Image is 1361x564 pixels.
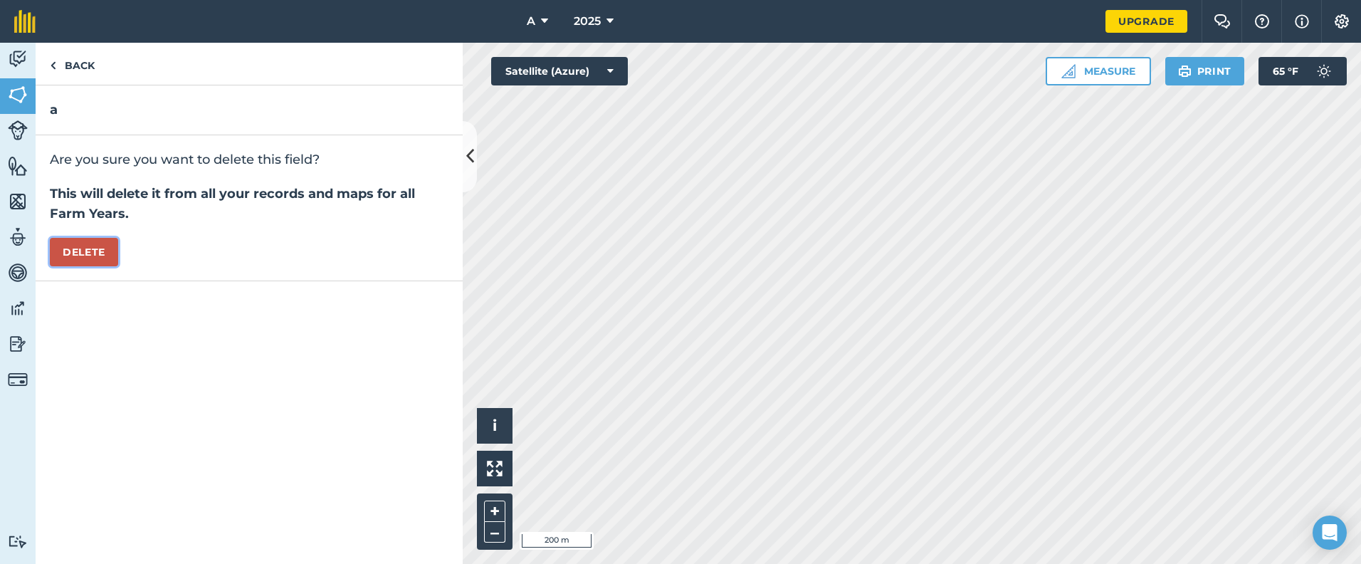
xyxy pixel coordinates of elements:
img: A cog icon [1333,14,1350,28]
img: svg+xml;base64,PHN2ZyB4bWxucz0iaHR0cDovL3d3dy53My5vcmcvMjAwMC9zdmciIHdpZHRoPSIxOSIgaGVpZ2h0PSIyNC... [1178,63,1192,80]
strong: This will delete it from all your records and maps for all Farm Years. [50,186,415,221]
img: svg+xml;base64,PHN2ZyB4bWxucz0iaHR0cDovL3d3dy53My5vcmcvMjAwMC9zdmciIHdpZHRoPSIxNyIgaGVpZ2h0PSIxNy... [1295,13,1309,30]
img: Four arrows, one pointing top left, one top right, one bottom right and the last bottom left [487,461,503,476]
img: Two speech bubbles overlapping with the left bubble in the forefront [1214,14,1231,28]
img: svg+xml;base64,PD94bWwgdmVyc2lvbj0iMS4wIiBlbmNvZGluZz0idXRmLTgiPz4KPCEtLSBHZW5lcmF0b3I6IEFkb2JlIE... [8,120,28,140]
img: A question mark icon [1254,14,1271,28]
button: + [484,501,505,522]
h2: a [50,100,448,120]
img: fieldmargin Logo [14,10,36,33]
img: svg+xml;base64,PD94bWwgdmVyc2lvbj0iMS4wIiBlbmNvZGluZz0idXRmLTgiPz4KPCEtLSBHZW5lcmF0b3I6IEFkb2JlIE... [8,262,28,283]
img: svg+xml;base64,PD94bWwgdmVyc2lvbj0iMS4wIiBlbmNvZGluZz0idXRmLTgiPz4KPCEtLSBHZW5lcmF0b3I6IEFkb2JlIE... [8,370,28,390]
img: svg+xml;base64,PHN2ZyB4bWxucz0iaHR0cDovL3d3dy53My5vcmcvMjAwMC9zdmciIHdpZHRoPSI1NiIgaGVpZ2h0PSI2MC... [8,155,28,177]
button: 65 °F [1258,57,1347,85]
img: svg+xml;base64,PHN2ZyB4bWxucz0iaHR0cDovL3d3dy53My5vcmcvMjAwMC9zdmciIHdpZHRoPSI1NiIgaGVpZ2h0PSI2MC... [8,84,28,105]
span: 65 ° F [1273,57,1298,85]
div: Open Intercom Messenger [1313,516,1347,550]
button: Measure [1046,57,1151,85]
img: Ruler icon [1061,64,1076,78]
img: svg+xml;base64,PD94bWwgdmVyc2lvbj0iMS4wIiBlbmNvZGluZz0idXRmLTgiPz4KPCEtLSBHZW5lcmF0b3I6IEFkb2JlIE... [8,298,28,319]
a: Upgrade [1105,10,1187,33]
span: A [527,13,535,30]
img: svg+xml;base64,PD94bWwgdmVyc2lvbj0iMS4wIiBlbmNvZGluZz0idXRmLTgiPz4KPCEtLSBHZW5lcmF0b3I6IEFkb2JlIE... [1310,57,1338,85]
a: Back [36,43,109,85]
img: svg+xml;base64,PD94bWwgdmVyc2lvbj0iMS4wIiBlbmNvZGluZz0idXRmLTgiPz4KPCEtLSBHZW5lcmF0b3I6IEFkb2JlIE... [8,226,28,248]
span: 2025 [574,13,601,30]
img: svg+xml;base64,PHN2ZyB4bWxucz0iaHR0cDovL3d3dy53My5vcmcvMjAwMC9zdmciIHdpZHRoPSI5IiBoZWlnaHQ9IjI0Ii... [50,57,56,74]
img: svg+xml;base64,PHN2ZyB4bWxucz0iaHR0cDovL3d3dy53My5vcmcvMjAwMC9zdmciIHdpZHRoPSI1NiIgaGVpZ2h0PSI2MC... [8,191,28,212]
button: – [484,522,505,543]
img: svg+xml;base64,PD94bWwgdmVyc2lvbj0iMS4wIiBlbmNvZGluZz0idXRmLTgiPz4KPCEtLSBHZW5lcmF0b3I6IEFkb2JlIE... [8,333,28,355]
button: Satellite (Azure) [491,57,628,85]
button: Print [1165,57,1245,85]
img: svg+xml;base64,PD94bWwgdmVyc2lvbj0iMS4wIiBlbmNvZGluZz0idXRmLTgiPz4KPCEtLSBHZW5lcmF0b3I6IEFkb2JlIE... [8,535,28,548]
span: i [493,417,497,434]
p: Are you sure you want to delete this field? [50,150,448,169]
button: Delete [50,238,118,266]
button: i [477,408,513,444]
img: svg+xml;base64,PD94bWwgdmVyc2lvbj0iMS4wIiBlbmNvZGluZz0idXRmLTgiPz4KPCEtLSBHZW5lcmF0b3I6IEFkb2JlIE... [8,48,28,70]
